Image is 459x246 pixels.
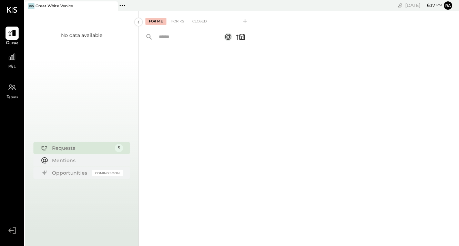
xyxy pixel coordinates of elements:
[61,32,102,39] div: No data available
[52,157,120,164] div: Mentions
[28,3,34,9] div: GW
[6,40,19,47] span: Queue
[421,2,435,9] span: 6 : 17
[35,3,73,9] div: Great White Venice
[7,95,18,101] span: Teams
[8,64,16,70] span: P&L
[444,1,452,10] button: ra
[52,145,111,151] div: Requests
[0,50,24,70] a: P&L
[92,170,123,176] div: Coming Soon
[189,18,210,25] div: Closed
[0,27,24,47] a: Queue
[115,144,123,152] div: 5
[436,3,442,8] span: pm
[397,2,404,9] div: copy link
[0,81,24,101] a: Teams
[168,18,187,25] div: For KS
[145,18,166,25] div: For Me
[52,169,89,176] div: Opportunities
[405,2,442,9] div: [DATE]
